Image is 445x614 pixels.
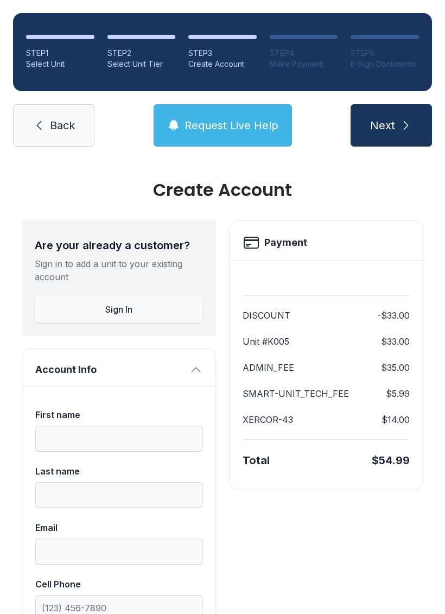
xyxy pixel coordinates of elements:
dt: ADMIN_FEE [243,361,294,374]
h2: Payment [264,235,307,250]
span: Sign In [105,303,132,316]
input: First name [35,426,202,452]
button: Account Info [22,349,215,386]
div: E-Sign Documents [351,59,419,69]
div: Last name [35,465,202,478]
dd: $5.99 [386,387,410,400]
input: Email [35,539,202,565]
input: Last name [35,482,202,508]
dt: Unit #K005 [243,335,289,348]
div: Email [35,521,202,534]
div: $54.99 [372,453,410,468]
div: Create Account [22,181,423,199]
div: Cell Phone [35,578,202,591]
div: STEP 4 [270,48,338,59]
dd: $35.00 [381,361,410,374]
dt: XERCOR-43 [243,413,293,426]
div: Are your already a customer? [35,238,203,253]
div: STEP 5 [351,48,419,59]
span: Request Live Help [185,118,278,133]
span: Back [50,118,75,133]
dd: -$33.00 [377,309,410,322]
div: Sign in to add a unit to your existing account [35,257,203,283]
dt: SMART-UNIT_TECH_FEE [243,387,349,400]
div: First name [35,408,202,421]
div: STEP 2 [107,48,176,59]
div: Total [243,453,270,468]
div: Select Unit [26,59,94,69]
dd: $33.00 [381,335,410,348]
div: Select Unit Tier [107,59,176,69]
span: Account Info [35,362,185,377]
div: Create Account [188,59,257,69]
div: STEP 1 [26,48,94,59]
div: Make Payment [270,59,338,69]
dd: $14.00 [382,413,410,426]
dt: DISCOUNT [243,309,290,322]
div: STEP 3 [188,48,257,59]
span: Next [370,118,395,133]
